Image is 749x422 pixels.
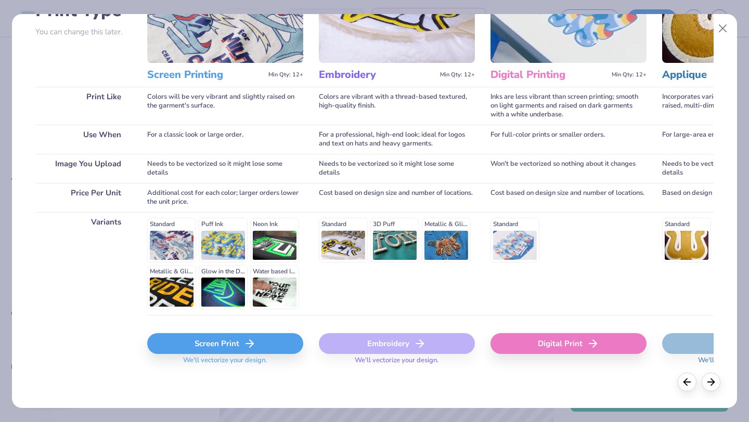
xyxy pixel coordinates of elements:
div: Needs to be vectorized so it might lose some details [319,154,475,183]
button: Close [713,19,733,38]
div: Image You Upload [35,154,132,183]
span: We'll vectorize your design. [351,356,443,371]
div: For a professional, high-end look; ideal for logos and text on hats and heavy garments. [319,125,475,154]
div: Needs to be vectorized so it might lose some details [147,154,303,183]
div: Price Per Unit [35,183,132,212]
div: Additional cost for each color; larger orders lower the unit price. [147,183,303,212]
div: Colors are vibrant with a thread-based textured, high-quality finish. [319,87,475,125]
div: Digital Print [490,333,647,354]
div: Colors will be very vibrant and slightly raised on the garment's surface. [147,87,303,125]
h3: Embroidery [319,68,436,82]
div: Inks are less vibrant than screen printing; smooth on light garments and raised on dark garments ... [490,87,647,125]
p: You can change this later. [35,28,132,36]
h3: Screen Printing [147,68,264,82]
h3: Digital Printing [490,68,608,82]
div: Won't be vectorized so nothing about it changes [490,154,647,183]
div: Print Like [35,87,132,125]
span: Min Qty: 12+ [268,71,303,78]
div: For a classic look or large order. [147,125,303,154]
span: Min Qty: 12+ [612,71,647,78]
span: Min Qty: 12+ [440,71,475,78]
div: For full-color prints or smaller orders. [490,125,647,154]
div: Cost based on design size and number of locations. [319,183,475,212]
span: We'll vectorize your design. [179,356,271,371]
div: Embroidery [319,333,475,354]
div: Use When [35,125,132,154]
div: Screen Print [147,333,303,354]
div: Cost based on design size and number of locations. [490,183,647,212]
div: Variants [35,212,132,315]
